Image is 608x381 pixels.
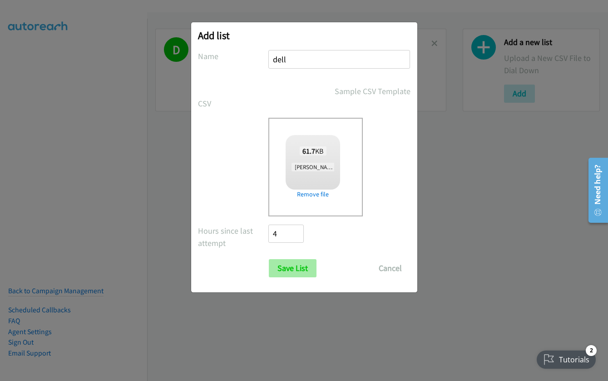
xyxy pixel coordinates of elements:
[198,225,269,249] label: Hours since last attempt
[198,29,410,42] h2: Add list
[531,341,601,374] iframe: Checklist
[370,259,410,277] button: Cancel
[582,154,608,226] iframe: Resource Center
[302,146,315,155] strong: 61.7
[300,146,326,155] span: KB
[286,190,340,199] a: Remove file
[198,97,269,110] label: CSV
[292,163,415,171] span: [PERSON_NAME] + Dell Virtual Forum [DATE].csv
[198,50,269,62] label: Name
[269,259,316,277] input: Save List
[335,85,410,97] a: Sample CSV Template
